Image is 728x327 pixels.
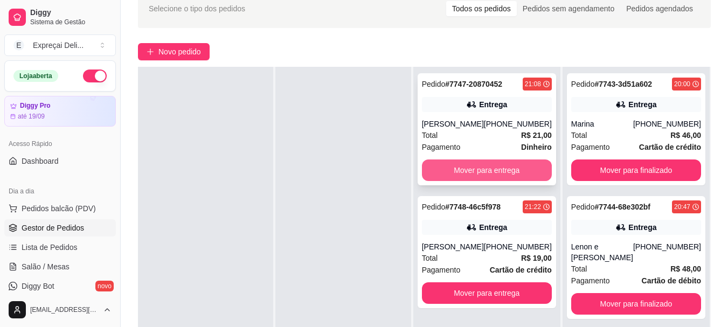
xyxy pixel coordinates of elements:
button: Alterar Status [83,69,107,82]
strong: Dinheiro [521,143,552,151]
span: Sistema de Gestão [30,18,112,26]
strong: # 7748-46c5f978 [445,203,501,211]
span: Pagamento [422,264,461,276]
button: Novo pedido [138,43,210,60]
strong: R$ 19,00 [521,254,552,262]
a: Dashboard [4,152,116,170]
div: [PERSON_NAME] [422,119,484,129]
button: Select a team [4,34,116,56]
strong: # 7743-3d51a602 [594,80,652,88]
div: Pedidos agendados [620,1,699,16]
span: Selecione o tipo dos pedidos [149,3,245,15]
a: Diggy Proaté 19/09 [4,96,116,127]
strong: Cartão de débito [642,276,701,285]
span: Pedido [571,203,595,211]
span: Pagamento [571,141,610,153]
span: Gestor de Pedidos [22,222,84,233]
a: Salão / Mesas [4,258,116,275]
div: 21:22 [525,203,541,211]
button: Mover para finalizado [571,293,701,315]
div: 20:47 [674,203,690,211]
span: Pedido [571,80,595,88]
span: Diggy Bot [22,281,54,291]
span: Total [571,129,587,141]
div: Entrega [479,99,507,110]
div: Acesso Rápido [4,135,116,152]
span: [EMAIL_ADDRESS][DOMAIN_NAME] [30,305,99,314]
strong: R$ 21,00 [521,131,552,140]
div: Entrega [628,222,656,233]
span: Pagamento [422,141,461,153]
span: Diggy [30,8,112,18]
span: Pedidos balcão (PDV) [22,203,96,214]
a: Gestor de Pedidos [4,219,116,236]
strong: # 7747-20870452 [445,80,502,88]
article: até 19/09 [18,112,45,121]
span: Novo pedido [158,46,201,58]
div: Todos os pedidos [446,1,517,16]
div: [PHONE_NUMBER] [633,241,701,263]
div: [PHONE_NUMBER] [484,119,552,129]
span: Pedido [422,80,446,88]
strong: # 7744-68e302bf [594,203,650,211]
span: plus [147,48,154,55]
strong: Cartão de crédito [490,266,552,274]
div: Pedidos sem agendamento [517,1,620,16]
div: Lenon e [PERSON_NAME] [571,241,633,263]
div: Marina [571,119,633,129]
span: Pedido [422,203,446,211]
div: [PHONE_NUMBER] [484,241,552,252]
div: [PHONE_NUMBER] [633,119,701,129]
strong: R$ 46,00 [670,131,701,140]
span: Salão / Mesas [22,261,70,272]
div: 20:00 [674,80,690,88]
a: DiggySistema de Gestão [4,4,116,30]
a: Lista de Pedidos [4,239,116,256]
span: Total [422,129,438,141]
div: Entrega [628,99,656,110]
div: [PERSON_NAME] [422,241,484,252]
span: Pagamento [571,275,610,287]
span: E [13,40,24,51]
div: Expreçai Deli ... [33,40,84,51]
div: Dia a dia [4,183,116,200]
span: Total [422,252,438,264]
a: Diggy Botnovo [4,277,116,295]
div: 21:08 [525,80,541,88]
button: Mover para entrega [422,282,552,304]
button: Pedidos balcão (PDV) [4,200,116,217]
button: [EMAIL_ADDRESS][DOMAIN_NAME] [4,297,116,323]
button: Mover para entrega [422,159,552,181]
div: Entrega [479,222,507,233]
span: Dashboard [22,156,59,166]
article: Diggy Pro [20,102,51,110]
span: Lista de Pedidos [22,242,78,253]
strong: Cartão de crédito [639,143,701,151]
strong: R$ 48,00 [670,265,701,273]
div: Loja aberta [13,70,58,82]
button: Mover para finalizado [571,159,701,181]
span: Total [571,263,587,275]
